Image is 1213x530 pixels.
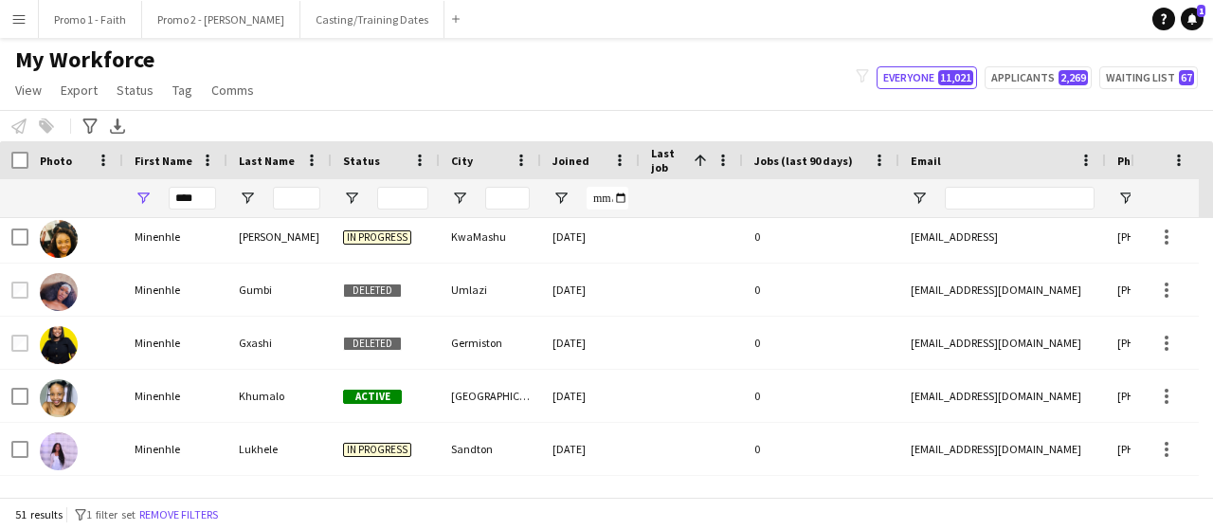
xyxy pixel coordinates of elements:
input: Row Selection is disabled for this row (unchecked) [11,282,28,299]
div: Lukhele [227,423,332,475]
div: [DATE] [541,476,640,528]
div: 0 [743,423,899,475]
span: Export [61,82,98,99]
div: 0 [743,370,899,422]
span: Deleted [343,283,402,298]
a: View [8,78,49,102]
button: Promo 2 - [PERSON_NAME] [142,1,300,38]
span: My Workforce [15,46,154,74]
img: Minenhle Gxashi [40,326,78,364]
span: 1 filter set [86,507,136,521]
div: [EMAIL_ADDRESS][DOMAIN_NAME] [899,423,1106,475]
button: Open Filter Menu [1117,190,1134,207]
div: 0 [743,264,899,316]
button: Open Filter Menu [135,190,152,207]
img: Minenhle Lukhele [40,432,78,470]
span: View [15,82,42,99]
span: Tag [172,82,192,99]
a: Export [53,78,105,102]
a: Comms [204,78,262,102]
app-action-btn: Export XLSX [106,115,129,137]
div: Minenhle [123,476,227,528]
div: [PERSON_NAME] [227,210,332,263]
img: Minenhle Dladla [40,220,78,258]
div: Sandton [440,423,541,475]
span: Last job [651,146,686,174]
div: Khumalo [227,370,332,422]
div: Gxashi [227,317,332,369]
button: Casting/Training Dates [300,1,444,38]
div: Minenhle [123,264,227,316]
button: Remove filters [136,504,222,525]
span: Status [117,82,154,99]
div: [EMAIL_ADDRESS][DOMAIN_NAME] [899,476,1106,528]
input: Status Filter Input [377,187,428,210]
span: Active [343,390,402,404]
button: Open Filter Menu [239,190,256,207]
span: Joined [552,154,589,168]
div: [DATE] [541,317,640,369]
div: [EMAIL_ADDRESS][DOMAIN_NAME] [899,264,1106,316]
span: In progress [343,443,411,457]
button: Open Filter Menu [451,190,468,207]
span: 1 [1197,5,1205,17]
div: Gumbi [227,264,332,316]
span: Status [343,154,380,168]
div: 0 [743,476,899,528]
span: City [451,154,473,168]
button: Everyone11,021 [877,66,977,89]
button: Open Filter Menu [911,190,928,207]
div: Minenhle [123,317,227,369]
a: 1 [1181,8,1204,30]
div: Minenhle [123,423,227,475]
div: [DATE] [541,210,640,263]
span: Last Name [239,154,295,168]
div: [GEOGRAPHIC_DATA] [440,476,541,528]
span: Phone [1117,154,1150,168]
button: Applicants2,269 [985,66,1092,89]
div: [DATE] [541,264,640,316]
span: First Name [135,154,192,168]
span: 2,269 [1059,70,1088,85]
button: Open Filter Menu [552,190,570,207]
div: [DATE] [541,370,640,422]
div: Minenhle [123,370,227,422]
button: Open Filter Menu [343,190,360,207]
div: [EMAIL_ADDRESS][DOMAIN_NAME] [899,317,1106,369]
span: Deleted [343,337,402,351]
div: KwaMashu [440,210,541,263]
span: 11,021 [938,70,973,85]
input: Joined Filter Input [587,187,628,210]
input: Email Filter Input [945,187,1095,210]
span: Photo [40,154,72,168]
input: First Name Filter Input [169,187,216,210]
div: Germiston [440,317,541,369]
input: Row Selection is disabled for this row (unchecked) [11,335,28,352]
img: Minenhle Gumbi [40,273,78,311]
input: City Filter Input [485,187,530,210]
div: [GEOGRAPHIC_DATA] [440,370,541,422]
div: [EMAIL_ADDRESS][DOMAIN_NAME] [899,370,1106,422]
span: Email [911,154,941,168]
div: [EMAIL_ADDRESS] [899,210,1106,263]
div: 0 [743,210,899,263]
span: Comms [211,82,254,99]
div: Minenhle [123,210,227,263]
span: Jobs (last 90 days) [754,154,853,168]
div: Umlazi [440,264,541,316]
span: In progress [343,230,411,245]
span: 67 [1179,70,1194,85]
div: Malevu [227,476,332,528]
button: Waiting list67 [1099,66,1198,89]
a: Tag [165,78,200,102]
a: Status [109,78,161,102]
div: 0 [743,317,899,369]
div: [DATE] [541,423,640,475]
input: Last Name Filter Input [273,187,320,210]
button: Promo 1 - Faith [39,1,142,38]
img: Minenhle Khumalo [40,379,78,417]
app-action-btn: Advanced filters [79,115,101,137]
